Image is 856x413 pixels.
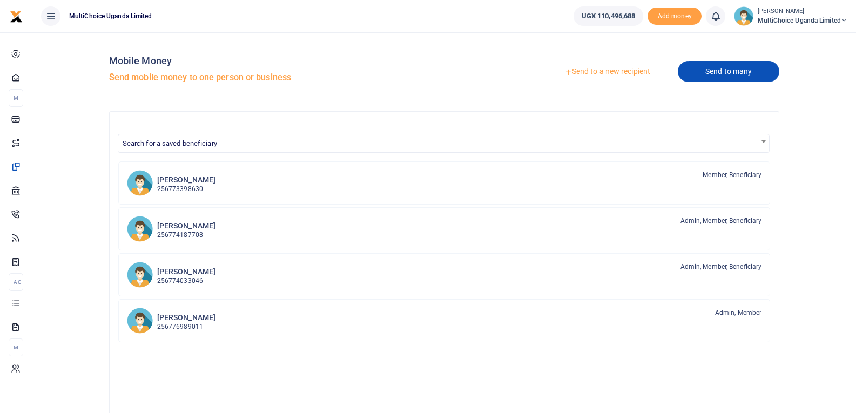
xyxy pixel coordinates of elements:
[127,308,153,334] img: HS
[157,175,215,185] h6: [PERSON_NAME]
[157,322,215,332] p: 256776989011
[118,299,771,342] a: HS [PERSON_NAME] 256776989011 Admin, Member
[734,6,847,26] a: profile-user [PERSON_NAME] MultiChoice Uganda Limited
[537,62,678,82] a: Send to a new recipient
[127,216,153,242] img: DA
[10,12,23,20] a: logo-small logo-large logo-large
[680,216,762,226] span: Admin, Member, Beneficiary
[582,11,636,22] span: UGX 110,496,688
[65,11,157,21] span: MultiChoice Uganda Limited
[715,308,761,317] span: Admin, Member
[758,7,847,16] small: [PERSON_NAME]
[678,61,779,82] a: Send to many
[118,253,771,296] a: MK [PERSON_NAME] 256774033046 Admin, Member, Beneficiary
[157,221,215,231] h6: [PERSON_NAME]
[127,170,153,196] img: AM
[10,10,23,23] img: logo-small
[109,55,440,67] h4: Mobile Money
[648,11,702,19] a: Add money
[118,207,771,250] a: DA [PERSON_NAME] 256774187708 Admin, Member, Beneficiary
[703,170,761,180] span: Member, Beneficiary
[648,8,702,25] li: Toup your wallet
[157,230,215,240] p: 256774187708
[157,313,215,322] h6: [PERSON_NAME]
[9,89,23,107] li: M
[734,6,753,26] img: profile-user
[118,134,770,153] span: Search for a saved beneficiary
[109,72,440,83] h5: Send mobile money to one person or business
[9,338,23,356] li: M
[758,16,847,25] span: MultiChoice Uganda Limited
[157,267,215,276] h6: [PERSON_NAME]
[9,273,23,291] li: Ac
[574,6,644,26] a: UGX 110,496,688
[569,6,648,26] li: Wallet ballance
[118,161,771,205] a: AM [PERSON_NAME] 256773398630 Member, Beneficiary
[680,262,762,272] span: Admin, Member, Beneficiary
[118,134,770,151] span: Search for a saved beneficiary
[157,184,215,194] p: 256773398630
[648,8,702,25] span: Add money
[157,276,215,286] p: 256774033046
[127,262,153,288] img: MK
[123,139,217,147] span: Search for a saved beneficiary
